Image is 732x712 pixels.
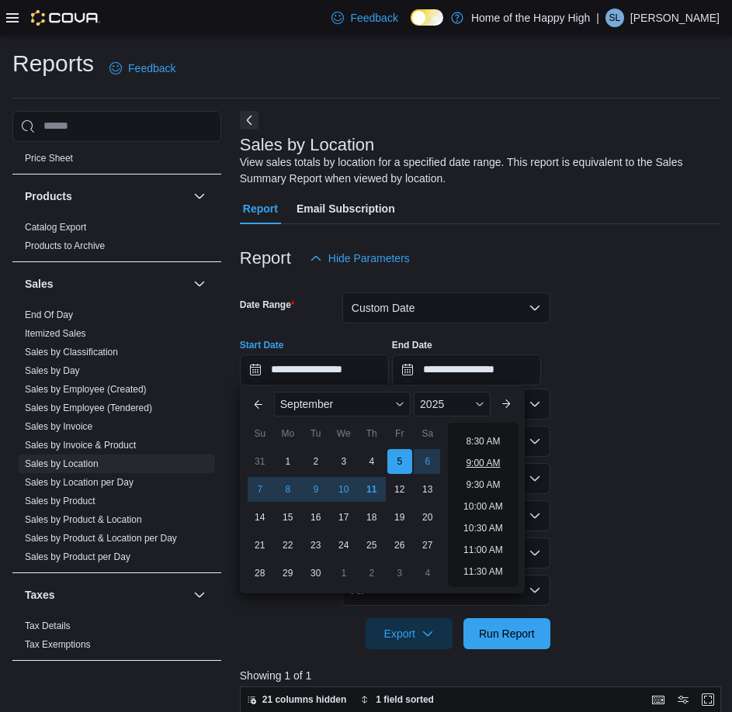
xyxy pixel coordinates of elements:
div: day-10 [331,477,356,502]
button: Next [240,111,258,130]
h3: Products [25,188,72,204]
li: 10:30 AM [457,519,509,537]
span: Hide Parameters [328,251,410,266]
a: Sales by Invoice & Product [25,440,136,451]
span: September [280,398,333,410]
div: day-24 [331,533,356,558]
div: Button. Open the month selector. September is currently selected. [274,392,411,416]
button: Previous Month [246,392,271,416]
span: Sales by Location per Day [25,476,134,489]
a: Sales by Location [25,458,99,469]
button: Sales [25,276,187,292]
div: September, 2025 [246,448,442,587]
li: 9:00 AM [460,454,506,472]
button: Products [25,188,187,204]
span: Report [243,193,278,224]
button: Taxes [190,586,209,604]
button: Enter fullscreen [699,690,717,709]
div: day-27 [415,533,440,558]
span: Tax Exemptions [25,638,91,651]
div: day-18 [359,505,384,530]
a: Sales by Product [25,496,95,506]
ul: Time [448,423,519,587]
div: day-15 [276,505,300,530]
div: day-22 [276,533,300,558]
div: day-26 [387,533,412,558]
h3: Taxes [25,587,55,603]
span: Email Subscription [297,193,395,224]
span: Sales by Invoice & Product [25,439,136,451]
div: Pricing [12,149,221,174]
a: Sales by Day [25,365,80,376]
li: 12:00 PM [457,584,509,603]
a: Products to Archive [25,240,105,251]
div: Taxes [12,617,221,660]
span: 1 field sorted [376,693,434,706]
input: Press the down key to enter a popover containing a calendar. Press the escape key to close the po... [240,354,389,385]
span: Sales by Product [25,495,95,507]
div: day-5 [387,449,412,474]
button: Next month [494,392,519,416]
span: Products to Archive [25,240,105,252]
div: day-20 [415,505,440,530]
span: Run Report [479,626,535,641]
h3: Report [240,249,291,268]
div: day-16 [304,505,328,530]
img: Cova [31,10,100,26]
a: Feedback [103,53,182,84]
button: Sales [190,275,209,293]
div: day-3 [331,449,356,474]
div: day-13 [415,477,440,502]
span: Itemized Sales [25,327,86,340]
span: Sales by Employee (Tendered) [25,402,152,414]
div: day-25 [359,533,384,558]
div: Products [12,218,221,261]
div: Fr [387,421,412,446]
span: Catalog Export [25,221,86,233]
input: Press the down key to open a popover containing a calendar. [392,354,541,385]
span: End Of Day [25,309,73,321]
div: Serena Lees [605,9,624,27]
div: day-7 [248,477,272,502]
button: Custom Date [342,292,550,323]
button: 1 field sorted [354,690,440,709]
button: Open list of options [529,472,541,485]
li: 11:30 AM [457,562,509,581]
a: End Of Day [25,309,73,320]
a: Sales by Classification [25,347,118,358]
a: Tax Exemptions [25,639,91,650]
div: We [331,421,356,446]
a: Sales by Employee (Created) [25,384,147,395]
span: Export [375,618,443,649]
div: day-6 [415,449,440,474]
button: Hide Parameters [304,243,416,274]
div: day-8 [276,477,300,502]
div: day-2 [304,449,328,474]
label: Start Date [240,339,284,351]
button: Export [366,618,453,649]
button: Products [190,187,209,206]
a: Sales by Product per Day [25,551,130,562]
span: Sales by Product & Location [25,513,142,526]
span: Feedback [128,60,175,76]
span: Sales by Classification [25,346,118,358]
div: day-12 [387,477,412,502]
a: Tax Details [25,620,71,631]
div: Su [248,421,272,446]
div: day-23 [304,533,328,558]
div: Sa [415,421,440,446]
a: Sales by Product & Location [25,514,142,525]
span: SL [609,9,621,27]
div: day-17 [331,505,356,530]
a: Sales by Location per Day [25,477,134,488]
input: Dark Mode [411,9,443,26]
div: day-1 [331,561,356,586]
span: Tax Details [25,620,71,632]
button: Keyboard shortcuts [649,690,668,709]
div: day-11 [359,477,384,502]
span: Sales by Product & Location per Day [25,532,177,544]
a: Sales by Invoice [25,421,92,432]
span: Feedback [350,10,397,26]
div: Tu [304,421,328,446]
